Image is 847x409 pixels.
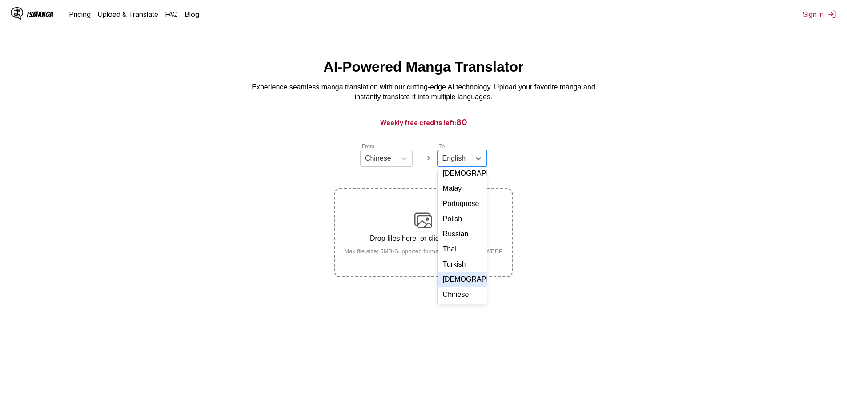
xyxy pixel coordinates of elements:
p: Experience seamless manga translation with our cutting-edge AI technology. Upload your favorite m... [246,82,602,102]
label: From [362,143,374,150]
span: 80 [456,117,467,127]
div: Russian [438,227,487,242]
div: Portuguese [438,196,487,211]
a: IsManga LogoIsManga [11,7,69,21]
div: Thai [438,242,487,257]
img: Sign out [827,10,836,19]
h3: Weekly free credits left: [21,117,826,128]
small: Max file size: 5MB • Supported formats: JP(E)G, PNG, WEBP [337,248,510,255]
div: Turkish [438,257,487,272]
a: Upload & Translate [98,10,158,19]
button: Sign In [803,10,836,19]
div: [DEMOGRAPHIC_DATA] [438,272,487,287]
div: Chinese [438,287,487,302]
a: Blog [185,10,199,19]
label: To [439,143,445,150]
div: Polish [438,211,487,227]
a: Pricing [69,10,91,19]
img: Languages icon [420,153,430,163]
img: IsManga Logo [11,7,23,20]
p: Drop files here, or click to browse. [337,235,510,243]
div: Malay [438,181,487,196]
div: IsManga [27,10,53,19]
div: [DEMOGRAPHIC_DATA] [438,166,487,181]
a: FAQ [165,10,178,19]
h1: AI-Powered Manga Translator [324,59,524,75]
